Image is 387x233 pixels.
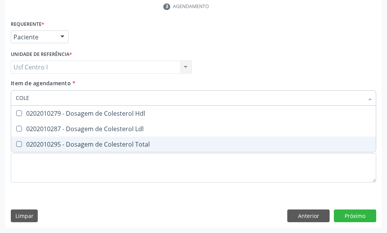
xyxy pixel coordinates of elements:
[11,79,71,87] span: Item de agendamento
[334,209,376,223] button: Próximo
[11,49,72,61] label: Unidade de referência
[16,126,371,132] div: 0202010287 - Dosagem de Colesterol Ldl
[16,110,371,117] div: 0202010279 - Dosagem de Colesterol Hdl
[13,33,53,41] span: Paciente
[16,141,371,147] div: 0202010295 - Dosagem de Colesterol Total
[11,19,44,30] label: Requerente
[287,209,330,223] button: Anterior
[16,90,364,106] input: Buscar por procedimentos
